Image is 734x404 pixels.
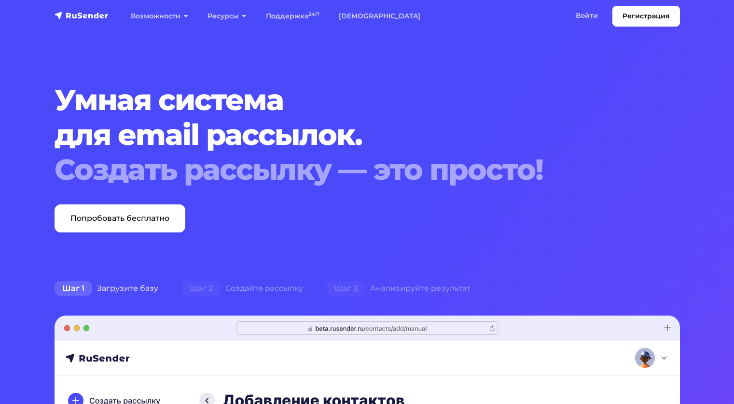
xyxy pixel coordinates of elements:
[121,6,198,26] a: Возможности
[326,281,365,296] span: Шаг 3
[181,281,221,296] span: Шаг 2
[612,6,680,27] a: Регистрация
[308,11,319,17] sup: 24/7
[43,279,170,298] div: Загрузите базу
[566,6,608,26] a: Войти
[256,6,329,26] a: Поддержка24/7
[170,279,315,298] div: Создайте рассылку
[55,11,109,20] img: RuSender
[55,281,92,296] span: Шаг 1
[198,6,256,26] a: Ресурсы
[329,6,430,26] a: [DEMOGRAPHIC_DATA]
[55,204,185,232] a: Попробовать бесплатно
[55,83,627,187] h1: Умная система для email рассылок.
[55,152,627,187] div: Создать рассылку — это просто!
[315,279,482,298] div: Анализируйте результат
